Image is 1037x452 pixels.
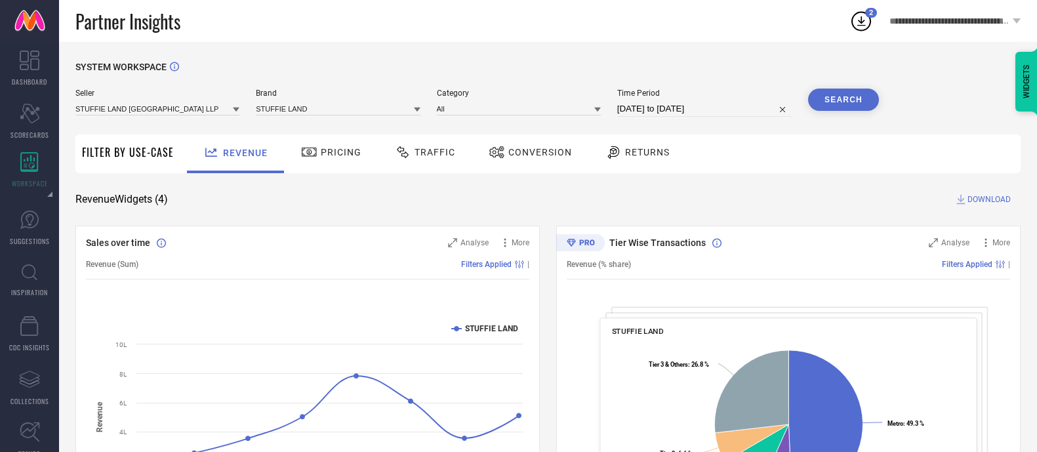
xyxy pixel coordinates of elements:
span: SUGGESTIONS [10,236,50,246]
span: More [992,238,1010,247]
svg: Zoom [929,238,938,247]
span: Traffic [415,147,455,157]
span: Analyse [941,238,969,247]
span: Revenue Widgets ( 4 ) [75,193,168,206]
span: More [512,238,529,247]
span: SYSTEM WORKSPACE [75,62,167,72]
text: 6L [119,400,127,407]
span: Returns [625,147,670,157]
span: Revenue (Sum) [86,260,138,269]
tspan: Metro [887,420,903,427]
div: Premium [556,234,605,254]
span: DOWNLOAD [967,193,1011,206]
span: Revenue [223,148,268,158]
span: 2 [869,9,873,17]
button: Search [808,89,879,111]
tspan: Tier 3 & Others [649,361,689,368]
span: COLLECTIONS [10,396,49,406]
span: Brand [256,89,420,98]
span: STUFFIE LAND [612,327,664,336]
span: CDC INSIGHTS [9,342,50,352]
span: SCORECARDS [10,130,49,140]
span: | [1008,260,1010,269]
span: Tier Wise Transactions [609,237,706,248]
span: Filters Applied [942,260,992,269]
input: Select time period [617,101,792,117]
span: Category [437,89,601,98]
div: Open download list [849,9,873,33]
span: Seller [75,89,239,98]
text: 4L [119,428,127,436]
span: | [527,260,529,269]
span: Partner Insights [75,8,180,35]
text: 8L [119,371,127,378]
text: STUFFIE LAND [465,324,518,333]
span: INSPIRATION [11,287,48,297]
text: 10L [115,341,127,348]
tspan: Revenue [95,401,104,432]
text: : 49.3 % [887,420,924,427]
span: Pricing [321,147,361,157]
span: Revenue (% share) [567,260,631,269]
span: Filters Applied [461,260,512,269]
span: DASHBOARD [12,77,47,87]
svg: Zoom [448,238,457,247]
span: Analyse [460,238,489,247]
span: WORKSPACE [12,178,48,188]
span: Conversion [508,147,572,157]
span: Time Period [617,89,792,98]
span: Filter By Use-Case [82,144,174,160]
text: : 26.8 % [649,361,710,368]
span: Sales over time [86,237,150,248]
